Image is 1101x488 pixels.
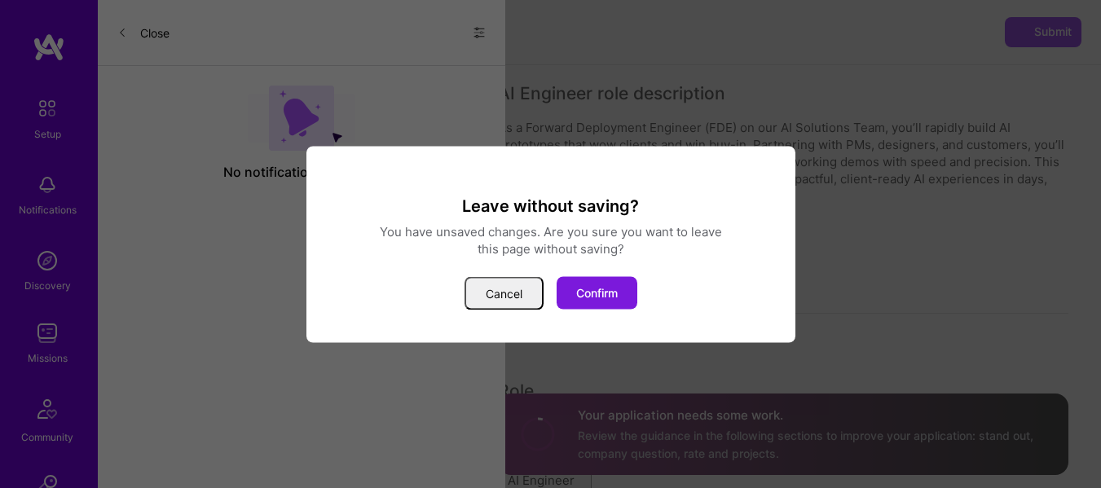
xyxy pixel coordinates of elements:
button: Confirm [557,276,637,309]
h3: Leave without saving? [326,195,776,216]
button: Cancel [465,276,544,310]
div: You have unsaved changes. Are you sure you want to leave [326,222,776,240]
div: this page without saving? [326,240,776,257]
div: modal [306,146,795,342]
